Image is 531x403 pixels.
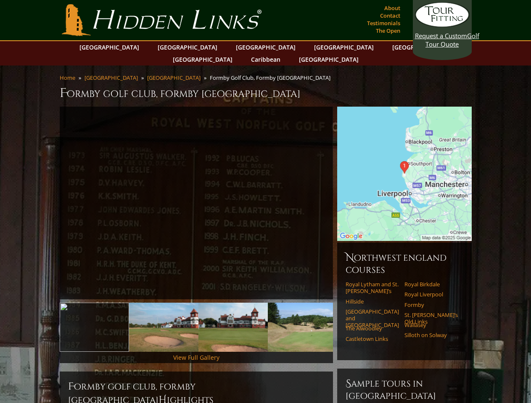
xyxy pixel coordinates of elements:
[75,41,143,53] a: [GEOGRAPHIC_DATA]
[374,25,402,37] a: The Open
[346,251,463,276] h6: Northwest England Courses
[404,322,458,328] a: Wallasey
[382,2,402,14] a: About
[346,335,399,342] a: Castletown Links
[388,41,456,53] a: [GEOGRAPHIC_DATA]
[404,301,458,308] a: Formby
[210,74,334,81] li: Formby Golf Club, Formby [GEOGRAPHIC_DATA]
[415,2,470,48] a: Request a CustomGolf Tour Quote
[404,281,458,288] a: Royal Birkdale
[85,74,138,81] a: [GEOGRAPHIC_DATA]
[247,53,285,65] a: Caribbean
[365,17,402,29] a: Testimonials
[153,41,222,53] a: [GEOGRAPHIC_DATA]
[60,74,75,81] a: Home
[337,107,472,241] img: Google Map of Golf Rd, Formby, Liverpool L37 1LQ, United Kingdom
[232,41,300,53] a: [GEOGRAPHIC_DATA]
[173,353,219,361] a: View Full Gallery
[147,74,201,81] a: [GEOGRAPHIC_DATA]
[295,53,363,65] a: [GEOGRAPHIC_DATA]
[346,325,399,332] a: The Alwoodley
[404,291,458,298] a: Royal Liverpool
[404,332,458,338] a: Silloth on Solway
[169,53,237,65] a: [GEOGRAPHIC_DATA]
[346,298,399,305] a: Hillside
[60,85,472,102] h1: Formby Golf Club, Formby [GEOGRAPHIC_DATA]
[378,10,402,21] a: Contact
[310,41,378,53] a: [GEOGRAPHIC_DATA]
[404,311,458,325] a: St. [PERSON_NAME]’s Old Links
[346,281,399,295] a: Royal Lytham and St. [PERSON_NAME]’s
[346,377,463,402] h6: Sample Tours in [GEOGRAPHIC_DATA]
[415,31,467,40] span: Request a Custom
[346,308,399,329] a: [GEOGRAPHIC_DATA] and [GEOGRAPHIC_DATA]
